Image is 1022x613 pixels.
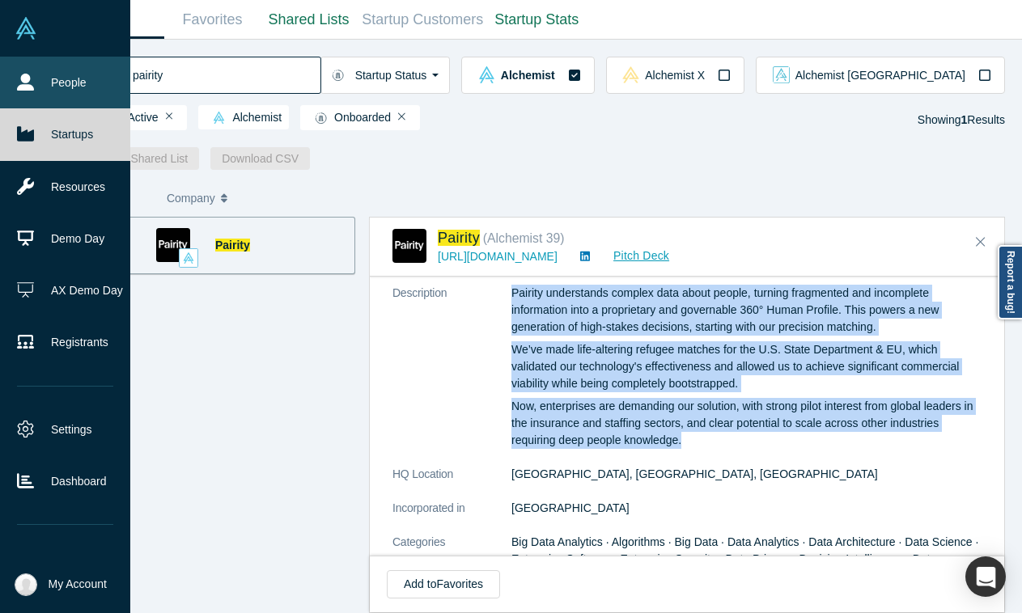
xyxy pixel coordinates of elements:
span: Showing Results [918,113,1005,126]
img: Startup status [315,112,327,125]
img: Katinka Harsányi's Account [15,573,37,596]
dt: HQ Location [392,466,511,500]
dd: [GEOGRAPHIC_DATA] [511,500,982,517]
span: My Account [49,576,107,593]
span: Alchemist [501,70,555,81]
img: Alchemist Vault Logo [15,17,37,40]
button: Close [969,230,993,256]
img: alchemist Vault Logo [183,252,194,264]
span: Alchemist [GEOGRAPHIC_DATA] [795,70,965,81]
img: alchemist Vault Logo [478,66,495,83]
button: Download CSV [210,147,310,170]
button: Remove Filter [398,111,405,122]
span: Big Data Analytics · Algorithms · Big Data · Data Analytics · Data Architecture · Data Science · ... [511,535,978,582]
strong: 1 [961,113,968,126]
img: alchemist Vault Logo [213,112,225,124]
a: Report a bug! [998,245,1022,319]
img: alchemist_aj Vault Logo [773,66,790,83]
a: Favorites [164,1,261,39]
button: Add toFavorites [387,570,500,598]
img: alchemistx Vault Logo [622,66,639,83]
button: alchemist_aj Vault LogoAlchemist [GEOGRAPHIC_DATA] [756,57,1005,94]
button: Company [167,181,286,215]
p: Pairity understands complex data about people, turning fragmented and incomplete information into... [511,285,982,336]
span: Onboarded [307,112,391,125]
button: alchemist Vault LogoAlchemist [461,57,594,94]
button: Remove Filter [166,111,173,122]
a: Pairity [438,230,480,246]
button: New Shared List [94,147,200,170]
span: Company [167,181,215,215]
a: Shared Lists [261,1,357,39]
span: Alchemist X [645,70,705,81]
button: alchemistx Vault LogoAlchemist X [606,57,744,94]
p: We’ve made life-altering refugee matches for the U.S. State Department & EU, which validated our ... [511,341,982,392]
a: Startup Customers [357,1,489,39]
dt: Incorporated in [392,500,511,534]
button: My Account [15,573,107,596]
img: Pairity's Logo [392,229,426,263]
img: Startup status [332,69,344,82]
a: [URL][DOMAIN_NAME] [438,250,558,263]
span: Active [101,112,159,125]
input: Search by company name, class, customer, one-liner or category [131,56,320,94]
small: ( Alchemist 39 ) [483,231,565,245]
button: Startup Status [320,57,451,94]
span: Alchemist [206,112,282,125]
p: Now, enterprises are demanding our solution, with strong pilot interest from global leaders in th... [511,398,982,449]
a: Startup Stats [489,1,585,39]
a: Pitch Deck [596,247,670,265]
dt: Categories [392,534,511,602]
img: Pairity's Logo [156,228,190,262]
dd: [GEOGRAPHIC_DATA], [GEOGRAPHIC_DATA], [GEOGRAPHIC_DATA] [511,466,982,483]
a: Pairity [215,239,250,252]
dt: Description [392,285,511,466]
